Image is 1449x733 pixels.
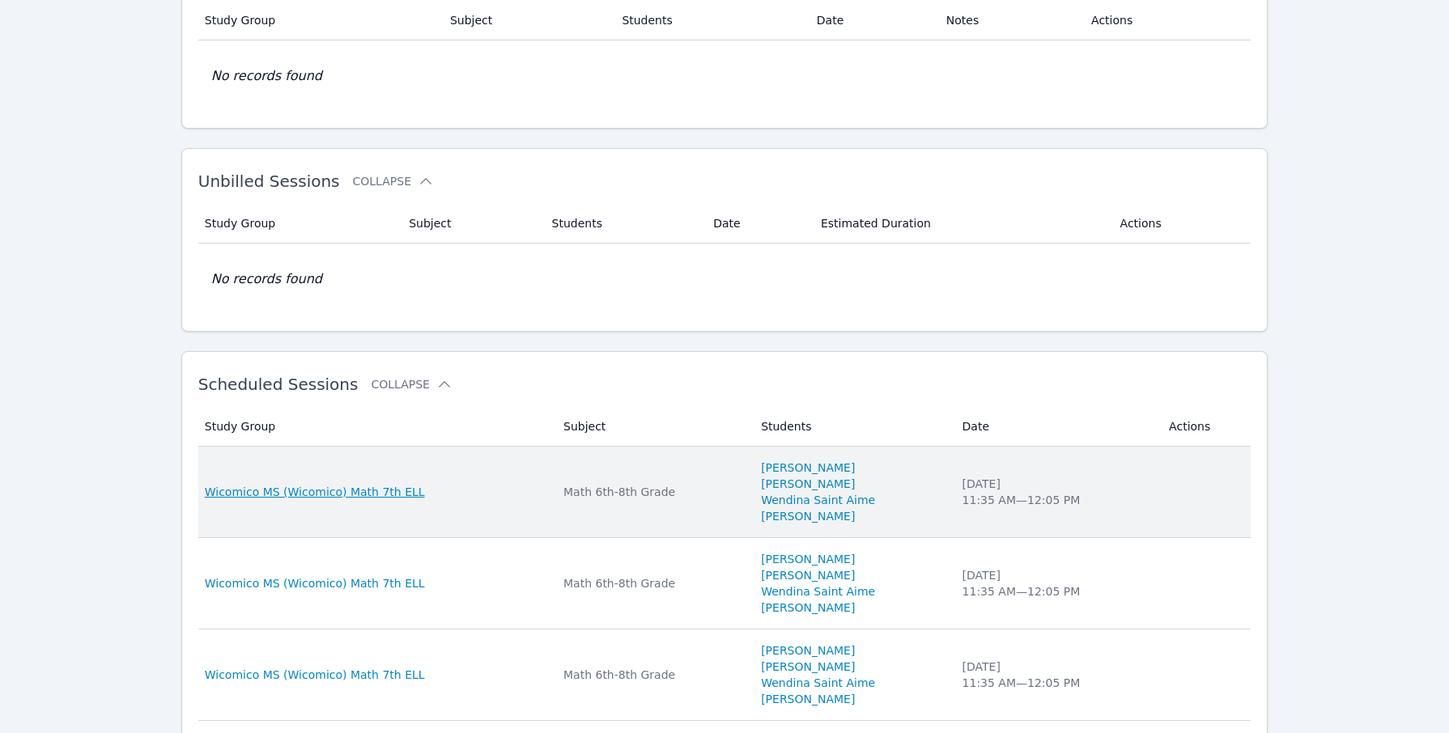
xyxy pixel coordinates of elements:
[198,538,1251,629] tr: Wicomico MS (Wicomico) Math 7th ELLMath 6th-8th Grade[PERSON_NAME][PERSON_NAME]Wendina Saint Aime...
[205,575,425,591] a: Wicomico MS (Wicomico) Math 7th ELL
[563,575,741,591] div: Math 6th-8th Grade
[198,244,1251,315] td: No records found
[198,629,1251,721] tr: Wicomico MS (Wicomico) Math 7th ELLMath 6th-8th Grade[PERSON_NAME][PERSON_NAME]Wendina Saint Aime...
[761,691,855,707] a: [PERSON_NAME]
[563,667,741,683] div: Math 6th-8th Grade
[761,642,855,659] a: [PERSON_NAME]
[1159,407,1251,447] th: Actions
[703,204,811,244] th: Date
[542,204,704,244] th: Students
[761,460,855,476] a: [PERSON_NAME]
[761,476,855,492] a: [PERSON_NAME]
[761,551,855,567] a: [PERSON_NAME]
[554,407,751,447] th: Subject
[440,1,612,40] th: Subject
[751,407,952,447] th: Students
[1081,1,1251,40] th: Actions
[1111,204,1251,244] th: Actions
[761,508,855,524] a: [PERSON_NAME]
[953,407,1160,447] th: Date
[761,600,855,616] a: [PERSON_NAME]
[962,659,1150,691] div: [DATE] 11:35 AM — 12:05 PM
[205,667,425,683] a: Wicomico MS (Wicomico) Math 7th ELL
[761,675,875,691] a: Wendina Saint Aime
[198,375,359,394] span: Scheduled Sessions
[198,172,340,191] span: Unbilled Sessions
[937,1,1081,40] th: Notes
[371,376,452,392] button: Collapse
[353,173,434,189] button: Collapse
[198,447,1251,538] tr: Wicomico MS (Wicomico) Math 7th ELLMath 6th-8th Grade[PERSON_NAME][PERSON_NAME]Wendina Saint Aime...
[612,1,806,40] th: Students
[962,476,1150,508] div: [DATE] 11:35 AM — 12:05 PM
[399,204,542,244] th: Subject
[563,484,741,500] div: Math 6th-8th Grade
[198,407,554,447] th: Study Group
[962,567,1150,600] div: [DATE] 11:35 AM — 12:05 PM
[198,40,1251,112] td: No records found
[198,1,440,40] th: Study Group
[761,567,855,583] a: [PERSON_NAME]
[205,484,425,500] a: Wicomico MS (Wicomico) Math 7th ELL
[811,204,1111,244] th: Estimated Duration
[198,204,399,244] th: Study Group
[807,1,937,40] th: Date
[761,492,875,508] a: Wendina Saint Aime
[761,659,855,675] a: [PERSON_NAME]
[761,583,875,600] a: Wendina Saint Aime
